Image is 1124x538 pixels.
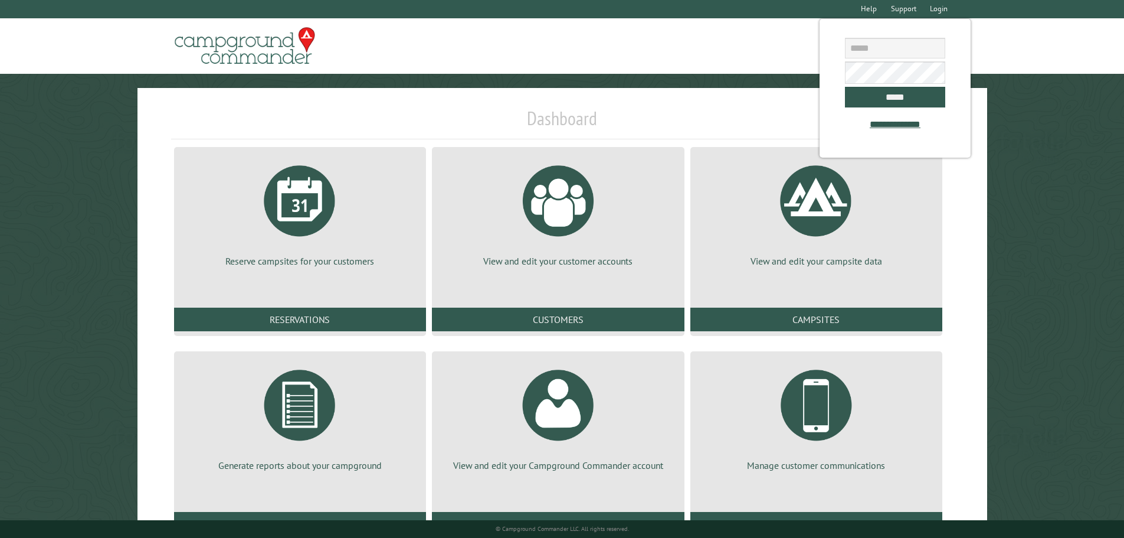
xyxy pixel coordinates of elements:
[174,512,426,536] a: Reports
[496,525,629,533] small: © Campground Commander LLC. All rights reserved.
[188,459,412,472] p: Generate reports about your campground
[174,308,426,331] a: Reservations
[446,361,670,472] a: View and edit your Campground Commander account
[446,156,670,268] a: View and edit your customer accounts
[188,156,412,268] a: Reserve campsites for your customers
[188,361,412,472] a: Generate reports about your campground
[704,459,928,472] p: Manage customer communications
[704,361,928,472] a: Manage customer communications
[690,512,942,536] a: Communications
[188,255,412,268] p: Reserve campsites for your customers
[704,156,928,268] a: View and edit your campsite data
[704,255,928,268] p: View and edit your campsite data
[171,23,319,69] img: Campground Commander
[171,107,953,139] h1: Dashboard
[446,255,670,268] p: View and edit your customer accounts
[432,512,684,536] a: Account
[432,308,684,331] a: Customers
[446,459,670,472] p: View and edit your Campground Commander account
[690,308,942,331] a: Campsites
